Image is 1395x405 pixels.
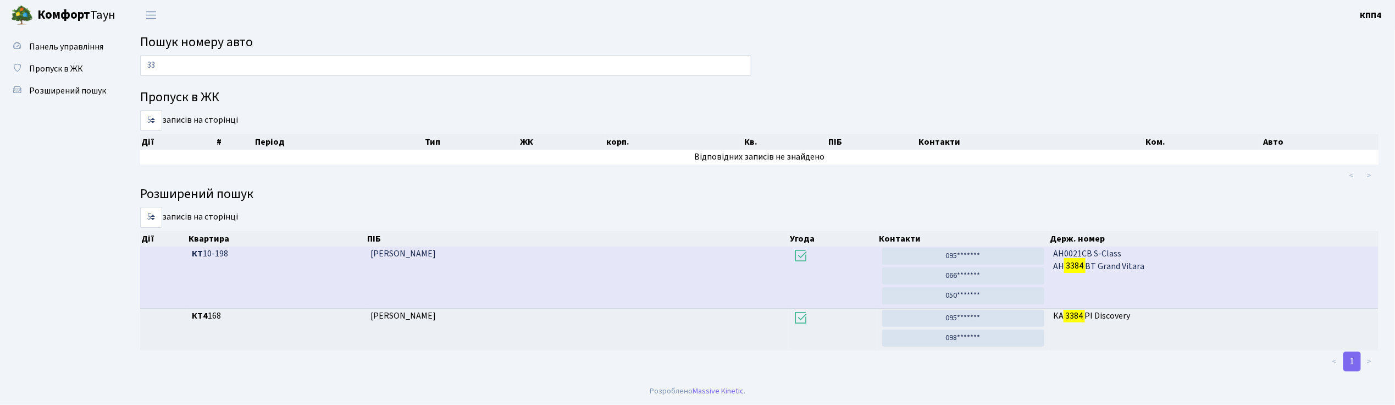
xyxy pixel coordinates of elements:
th: ПІБ [366,231,789,247]
mark: 3384 [1064,258,1085,273]
th: Тип [424,134,519,150]
span: AH0021CB S-Class АН ВТ Grand Vitara [1053,248,1374,273]
span: Пошук номеру авто [140,32,253,52]
span: 168 [192,310,362,322]
img: logo.png [11,4,33,26]
a: Розширений пошук [5,80,115,102]
span: Розширений пошук [29,85,106,97]
th: Кв. [743,134,827,150]
th: # [215,134,254,150]
a: Пропуск в ЖК [5,58,115,80]
th: Дії [140,231,187,247]
th: Контакти [878,231,1049,247]
span: [PERSON_NAME] [370,248,436,260]
span: КА РІ Discovery [1053,310,1374,322]
a: Massive Kinetic [693,385,744,397]
span: Панель управління [29,41,103,53]
a: Панель управління [5,36,115,58]
th: ЖК [519,134,605,150]
td: Відповідних записів не знайдено [140,150,1379,165]
th: Квартира [187,231,366,247]
th: Авто [1262,134,1379,150]
span: [PERSON_NAME] [370,310,436,322]
select: записів на сторінці [140,110,162,131]
b: КПП4 [1360,9,1382,21]
a: КПП4 [1360,9,1382,22]
th: Період [254,134,424,150]
mark: 3384 [1064,308,1084,324]
button: Переключити навігацію [137,6,165,24]
span: Пропуск в ЖК [29,63,83,75]
a: 1 [1343,352,1361,371]
th: ПІБ [827,134,917,150]
b: Комфорт [37,6,90,24]
div: Розроблено . [650,385,745,397]
input: Пошук [140,55,751,76]
th: Держ. номер [1049,231,1379,247]
h4: Пропуск в ЖК [140,90,1379,106]
th: корп. [605,134,743,150]
th: Контакти [917,134,1145,150]
b: КТ [192,248,203,260]
label: записів на сторінці [140,207,238,228]
select: записів на сторінці [140,207,162,228]
th: Угода [789,231,878,247]
th: Ком. [1145,134,1263,150]
b: КТ4 [192,310,208,322]
th: Дії [140,134,215,150]
h4: Розширений пошук [140,187,1379,202]
span: Таун [37,6,115,25]
label: записів на сторінці [140,110,238,131]
span: 10-198 [192,248,362,260]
